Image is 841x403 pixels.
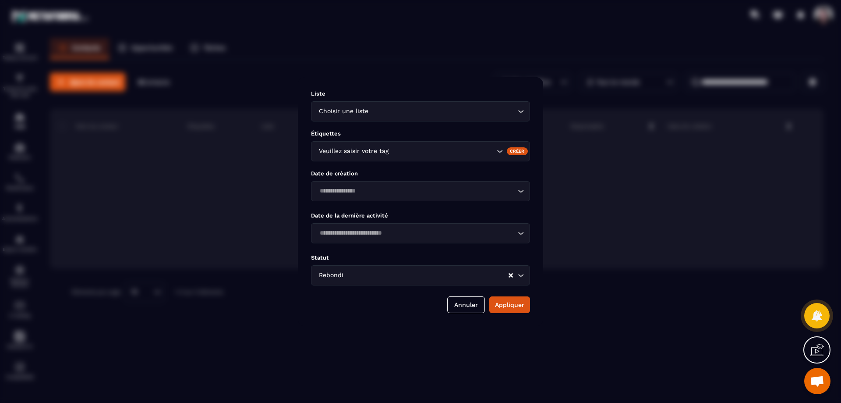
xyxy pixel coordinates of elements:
div: Search for option [311,141,530,161]
input: Search for option [390,146,495,156]
span: Rebondi [317,271,345,280]
p: Date de création [311,170,530,177]
div: Search for option [311,181,530,201]
p: Statut [311,254,530,261]
input: Search for option [370,107,516,116]
span: Veuillez saisir votre tag [317,146,390,156]
p: Date de la dernière activité [311,212,530,219]
input: Search for option [317,228,516,238]
div: Créer [507,147,528,155]
input: Search for option [317,186,516,196]
p: Liste [311,90,530,97]
div: Ouvrir le chat [804,368,830,394]
button: Annuler [447,296,485,313]
button: Clear Selected [509,272,513,278]
div: Search for option [311,265,530,285]
div: Search for option [311,101,530,121]
span: Choisir une liste [317,107,370,116]
button: Appliquer [489,296,530,313]
p: Étiquettes [311,130,530,137]
input: Search for option [345,271,508,280]
div: Search for option [311,223,530,243]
